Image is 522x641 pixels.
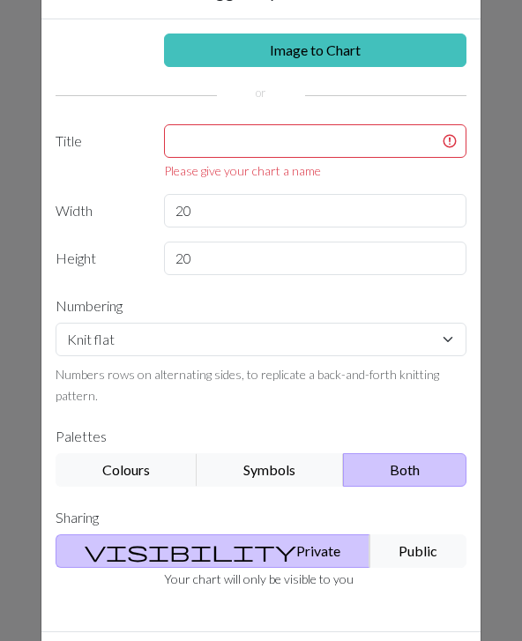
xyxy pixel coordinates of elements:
button: Public [369,534,466,568]
label: Title [45,124,153,180]
label: Numbering [45,289,477,323]
button: Private [56,534,370,568]
label: Height [45,242,153,275]
label: Width [45,194,153,227]
small: Numbers rows on alternating sides, to replicate a back-and-forth knitting pattern. [56,367,439,403]
small: Your chart will only be visible to you [164,571,354,586]
span: visibility [85,539,296,563]
div: Please give your chart a name [164,161,467,180]
label: Sharing [45,501,477,534]
a: Image to Chart [164,34,467,67]
label: Palettes [45,420,477,453]
button: Colours [56,453,198,487]
button: Symbols [197,453,343,487]
button: Both [343,453,466,487]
